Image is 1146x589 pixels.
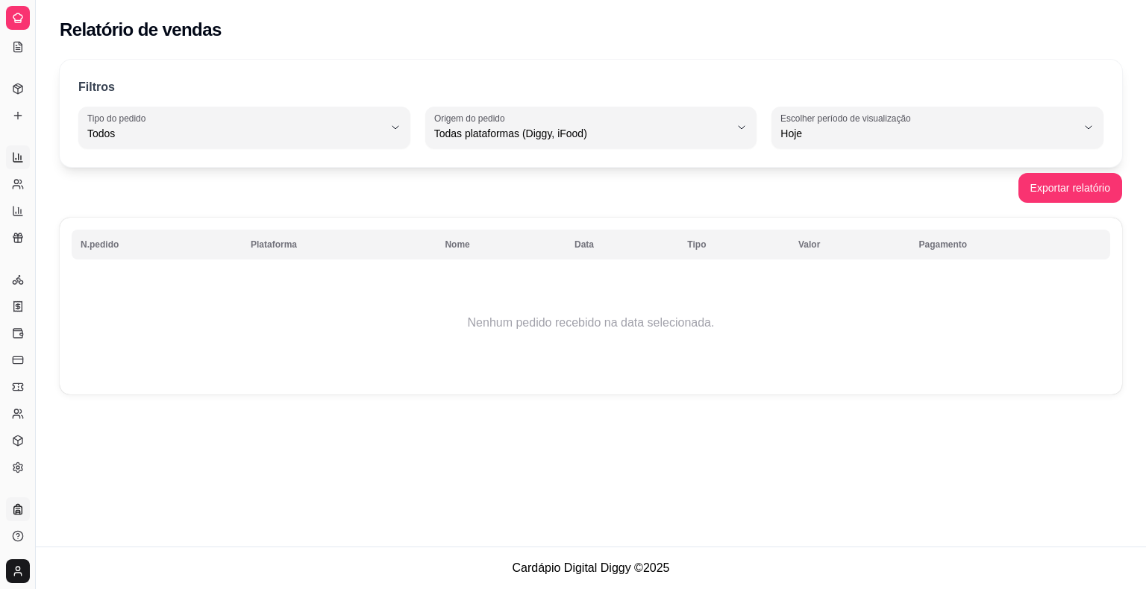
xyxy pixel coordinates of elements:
footer: Cardápio Digital Diggy © 2025 [36,547,1146,589]
th: Data [566,230,678,259]
button: Escolher período de visualizaçãoHoje [771,107,1103,148]
span: Todas plataformas (Diggy, iFood) [434,126,730,141]
button: Tipo do pedidoTodos [78,107,410,148]
th: Plataforma [242,230,436,259]
button: Origem do pedidoTodas plataformas (Diggy, iFood) [425,107,757,148]
label: Origem do pedido [434,112,510,125]
th: Nome [436,230,566,259]
label: Escolher período de visualização [780,112,915,125]
td: Nenhum pedido recebido na data selecionada. [72,263,1110,382]
h2: Relatório de vendas [60,18,222,42]
p: Filtros [78,78,115,96]
th: Pagamento [910,230,1111,259]
span: Hoje [780,126,1077,141]
th: Tipo [678,230,789,259]
th: N.pedido [72,230,242,259]
label: Tipo do pedido [87,112,151,125]
span: Todos [87,126,383,141]
th: Valor [789,230,910,259]
button: Exportar relatório [1018,173,1122,203]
